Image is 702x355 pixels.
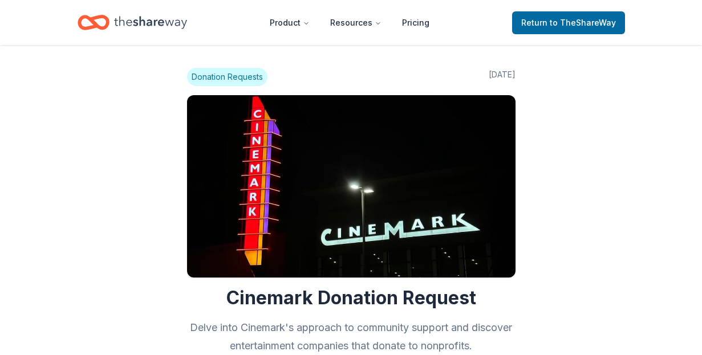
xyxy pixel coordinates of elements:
span: [DATE] [489,68,516,86]
h1: Cinemark Donation Request [187,287,516,309]
span: Return [521,16,616,30]
button: Product [261,11,319,34]
a: Pricing [393,11,439,34]
span: to TheShareWay [550,18,616,27]
h2: Delve into Cinemark's approach to community support and discover entertainment companies that don... [187,319,516,355]
span: Donation Requests [187,68,267,86]
button: Resources [321,11,391,34]
img: Image for Cinemark Donation Request [187,95,516,278]
a: Home [78,9,187,36]
nav: Main [261,9,439,36]
a: Returnto TheShareWay [512,11,625,34]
